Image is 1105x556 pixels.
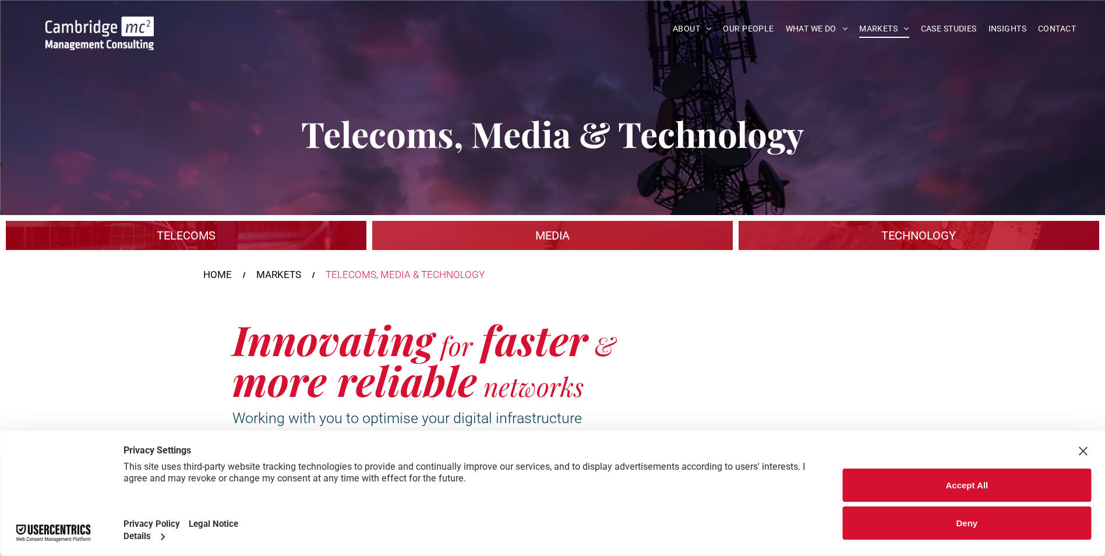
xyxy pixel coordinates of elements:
[232,312,434,367] span: Innovating
[301,110,804,157] span: Telecoms, Media & Technology
[232,353,477,407] span: more reliable
[594,328,616,363] span: &
[983,20,1032,38] a: INSIGHTS
[780,20,854,38] a: WHAT WE DO
[203,268,902,283] nav: Breadcrumbs
[739,221,1099,250] a: A large mall with arched glass roof
[256,268,301,283] a: MARKETS
[45,16,154,50] img: Go to Homepage
[372,221,733,250] a: Media | Cambridge Management Consulting
[326,268,485,283] div: TELECOMS, MEDIA & TECHNOLOGY
[915,20,983,38] a: CASE STUDIES
[1032,20,1082,38] a: CONTACT
[6,221,366,250] a: An industrial plant
[853,20,915,38] a: MARKETS
[481,312,588,367] span: faster
[232,410,582,427] span: Working with you to optimise your digital infrastructure
[483,368,584,403] span: networks
[45,18,154,30] a: Your Business Transformed | Cambridge Management Consulting
[203,268,232,283] a: HOME
[440,328,472,363] span: for
[667,20,718,38] a: ABOUT
[717,20,779,38] a: OUR PEOPLE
